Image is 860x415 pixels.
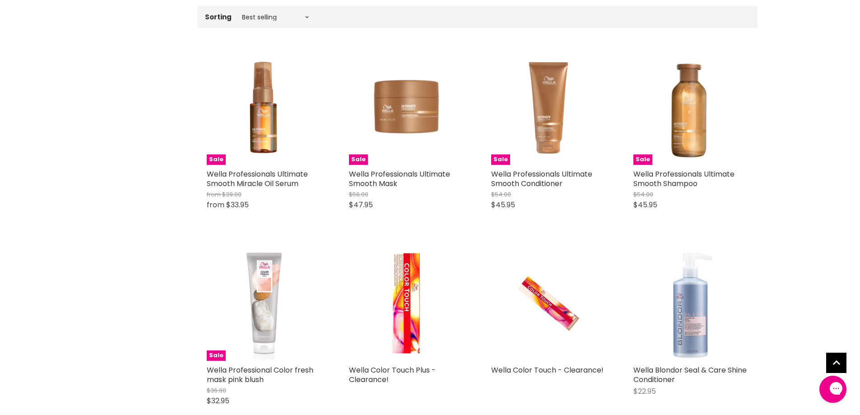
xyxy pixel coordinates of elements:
img: Wella Professionals Ultimate Smooth Conditioner [491,50,606,165]
a: Wella Professionals Ultimate Smooth Shampoo [633,169,734,189]
a: Wella Professional Color fresh mask pink blushSale [207,246,322,361]
span: $56.00 [349,190,368,199]
span: from [207,200,224,210]
a: Wella Color Touch - Clearance! [491,365,604,375]
a: Wella Professionals Ultimate Smooth ConditionerSale [491,50,606,165]
span: $22.95 [633,386,656,396]
img: Wella Professionals Ultimate Smooth Mask [349,50,464,165]
a: Wella Professionals Ultimate Smooth ShampooSale [633,50,748,165]
span: Sale [349,154,368,165]
span: from [207,190,221,199]
img: Wella Color Touch - Clearance! [510,246,586,361]
a: Wella Professionals Ultimate Smooth Mask [349,169,450,189]
iframe: Gorgias live chat messenger [815,373,851,406]
span: $33.95 [226,200,249,210]
a: Wella Color Touch Plus - Clearance! [349,365,436,385]
span: Sale [633,154,652,165]
a: Wella Professional Color fresh mask pink blush [207,365,313,385]
a: Wella Professionals Ultimate Smooth Miracle Oil Serum [207,169,308,189]
span: $39.00 [222,190,242,199]
a: Wella Blondor Seal & Care Shine Conditioner [633,365,747,385]
span: Sale [491,154,510,165]
span: $45.95 [633,200,657,210]
span: $54.00 [633,190,653,199]
a: Wella Blondor Seal & Care Shine Conditioner [633,246,748,361]
img: Wella Color Touch Plus - Clearance! [349,246,464,361]
span: Sale [207,350,226,361]
span: Sale [207,154,226,165]
span: $54.00 [491,190,511,199]
span: $32.95 [207,396,229,406]
span: $36.00 [207,386,226,395]
img: Wella Professionals Ultimate Smooth Miracle Oil Serum [207,50,322,165]
a: Wella Professionals Ultimate Smooth Miracle Oil SerumSale [207,50,322,165]
img: Wella Blondor Seal & Care Shine Conditioner [658,246,724,361]
span: $45.95 [491,200,515,210]
a: Wella Professionals Ultimate Smooth Conditioner [491,169,592,189]
img: Wella Professionals Ultimate Smooth Shampoo [633,50,748,165]
span: $47.95 [349,200,373,210]
a: Wella Color Touch - Clearance! [491,246,606,361]
label: Sorting [205,13,232,21]
img: Wella Professional Color fresh mask pink blush [207,246,322,361]
a: Wella Professionals Ultimate Smooth MaskSale [349,50,464,165]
